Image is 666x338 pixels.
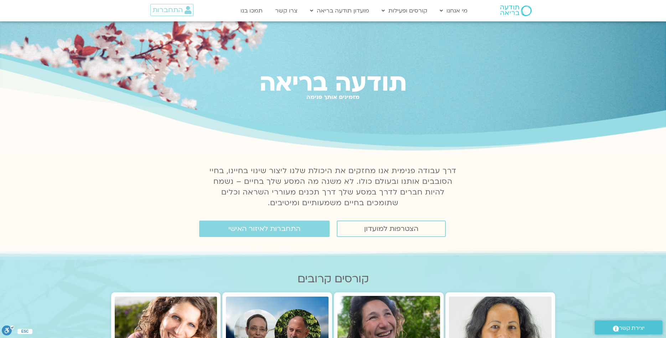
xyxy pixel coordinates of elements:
a: הצטרפות למועדון [337,221,446,237]
h2: קורסים קרובים [111,273,555,285]
a: התחברות לאיזור האישי [199,221,330,237]
span: התחברות לאיזור האישי [228,225,300,233]
p: דרך עבודה פנימית אנו מחזקים את היכולת שלנו ליצור שינוי בחיינו, בחיי הסובבים אותנו ובעולם כולו. לא... [206,166,461,208]
a: תמכו בנו [237,4,266,17]
a: יצירת קשר [595,321,662,334]
span: התחברות [153,6,183,14]
a: קורסים ופעילות [378,4,431,17]
span: יצירת קשר [619,323,645,333]
a: התחברות [150,4,193,16]
a: צרו קשר [272,4,301,17]
a: מי אנחנו [436,4,471,17]
span: הצטרפות למועדון [364,225,418,233]
img: תודעה בריאה [500,5,532,16]
a: מועדון תודעה בריאה [306,4,373,17]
